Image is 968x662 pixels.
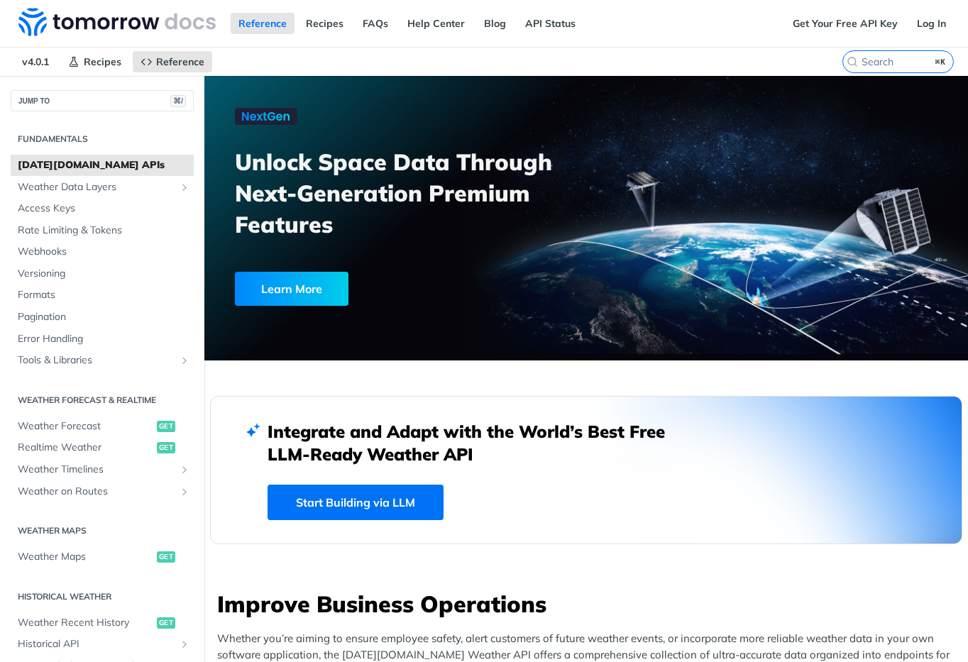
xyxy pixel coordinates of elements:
[18,353,175,368] span: Tools & Libraries
[909,13,954,34] a: Log In
[60,51,129,72] a: Recipes
[11,481,194,502] a: Weather on RoutesShow subpages for Weather on Routes
[18,441,153,455] span: Realtime Weather
[235,272,348,306] div: Learn More
[18,485,175,499] span: Weather on Routes
[157,617,175,629] span: get
[18,310,190,324] span: Pagination
[18,463,175,477] span: Weather Timelines
[18,616,153,630] span: Weather Recent History
[847,56,858,67] svg: Search
[217,588,962,619] h3: Improve Business Operations
[235,272,528,306] a: Learn More
[179,486,190,497] button: Show subpages for Weather on Routes
[156,55,204,68] span: Reference
[14,51,57,72] span: v4.0.1
[400,13,473,34] a: Help Center
[179,639,190,650] button: Show subpages for Historical API
[18,180,175,194] span: Weather Data Layers
[18,245,190,259] span: Webhooks
[170,95,186,107] span: ⌘/
[11,350,194,371] a: Tools & LibrariesShow subpages for Tools & Libraries
[235,108,297,125] img: NextGen
[18,158,190,172] span: [DATE][DOMAIN_NAME] APIs
[84,55,121,68] span: Recipes
[11,263,194,285] a: Versioning
[157,551,175,563] span: get
[235,146,602,240] h3: Unlock Space Data Through Next-Generation Premium Features
[11,155,194,176] a: [DATE][DOMAIN_NAME] APIs
[268,420,686,465] h2: Integrate and Adapt with the World’s Best Free LLM-Ready Weather API
[11,198,194,219] a: Access Keys
[157,421,175,432] span: get
[133,51,212,72] a: Reference
[18,202,190,216] span: Access Keys
[11,437,194,458] a: Realtime Weatherget
[785,13,906,34] a: Get Your Free API Key
[11,329,194,350] a: Error Handling
[298,13,351,34] a: Recipes
[18,288,190,302] span: Formats
[11,612,194,634] a: Weather Recent Historyget
[932,55,950,69] kbd: ⌘K
[18,267,190,281] span: Versioning
[11,459,194,480] a: Weather TimelinesShow subpages for Weather Timelines
[11,90,194,111] button: JUMP TO⌘/
[11,241,194,263] a: Webhooks
[517,13,583,34] a: API Status
[18,332,190,346] span: Error Handling
[11,133,194,145] h2: Fundamentals
[476,13,514,34] a: Blog
[355,13,396,34] a: FAQs
[179,464,190,475] button: Show subpages for Weather Timelines
[11,524,194,537] h2: Weather Maps
[157,442,175,453] span: get
[11,416,194,437] a: Weather Forecastget
[11,590,194,603] h2: Historical Weather
[18,550,153,564] span: Weather Maps
[18,224,190,238] span: Rate Limiting & Tokens
[11,634,194,655] a: Historical APIShow subpages for Historical API
[179,355,190,366] button: Show subpages for Tools & Libraries
[11,394,194,407] h2: Weather Forecast & realtime
[231,13,295,34] a: Reference
[18,8,216,36] img: Tomorrow.io Weather API Docs
[18,637,175,651] span: Historical API
[11,307,194,328] a: Pagination
[268,485,444,520] a: Start Building via LLM
[11,546,194,568] a: Weather Mapsget
[18,419,153,434] span: Weather Forecast
[179,182,190,193] button: Show subpages for Weather Data Layers
[11,177,194,198] a: Weather Data LayersShow subpages for Weather Data Layers
[11,220,194,241] a: Rate Limiting & Tokens
[11,285,194,306] a: Formats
